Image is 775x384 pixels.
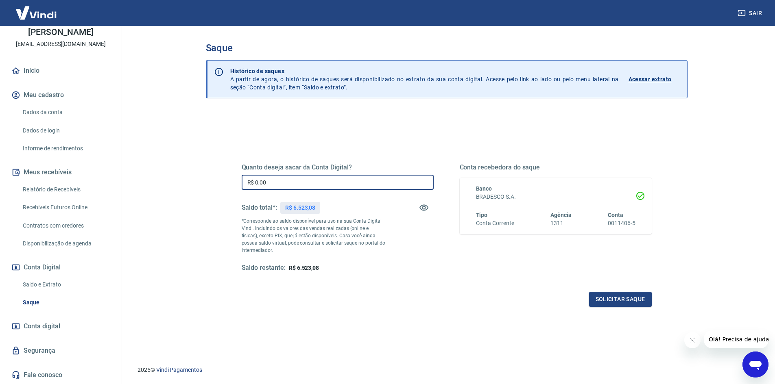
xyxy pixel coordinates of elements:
a: Dados de login [20,122,112,139]
a: Início [10,62,112,80]
h6: 0011406-5 [608,219,635,228]
a: Segurança [10,342,112,360]
a: Recebíveis Futuros Online [20,199,112,216]
span: Agência [550,212,572,218]
a: Vindi Pagamentos [156,367,202,373]
button: Meus recebíveis [10,163,112,181]
a: Acessar extrato [629,67,681,91]
p: Histórico de saques [230,67,619,75]
h5: Saldo restante: [242,264,286,272]
h5: Conta recebedora do saque [460,163,652,171]
a: Disponibilização de agenda [20,235,112,252]
h5: Quanto deseja sacar da Conta Digital? [242,163,434,171]
span: Olá! Precisa de ajuda? [5,6,68,12]
a: Informe de rendimentos [20,140,112,157]
h6: 1311 [550,219,572,228]
a: Fale conosco [10,366,112,384]
p: A partir de agora, o histórico de saques será disponibilizado no extrato da sua conta digital. Ac... [230,67,619,91]
span: Banco [476,185,492,192]
a: Saldo e Extrato [20,276,112,293]
span: Conta [608,212,623,218]
a: Dados da conta [20,104,112,121]
h6: Conta Corrente [476,219,514,228]
p: Acessar extrato [629,75,672,83]
iframe: Fechar mensagem [684,332,701,348]
span: R$ 6.523,08 [289,265,319,271]
p: *Corresponde ao saldo disponível para uso na sua Conta Digital Vindi. Incluindo os valores das ve... [242,217,386,254]
iframe: Mensagem da empresa [704,330,768,348]
span: Conta digital [24,321,60,332]
p: R$ 6.523,08 [285,204,315,212]
a: Contratos com credores [20,217,112,234]
h6: BRADESCO S.A. [476,193,635,201]
p: 2025 © [138,366,755,374]
h5: Saldo total*: [242,204,277,212]
iframe: Botão para abrir a janela de mensagens [742,351,768,377]
button: Sair [736,6,765,21]
img: Vindi [10,0,63,25]
p: [EMAIL_ADDRESS][DOMAIN_NAME] [16,40,106,48]
button: Conta Digital [10,258,112,276]
a: Conta digital [10,317,112,335]
span: Tipo [476,212,488,218]
a: Relatório de Recebíveis [20,181,112,198]
a: Saque [20,294,112,311]
button: Meu cadastro [10,86,112,104]
p: [PERSON_NAME] [28,28,93,37]
h3: Saque [206,42,688,54]
button: Solicitar saque [589,292,652,307]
